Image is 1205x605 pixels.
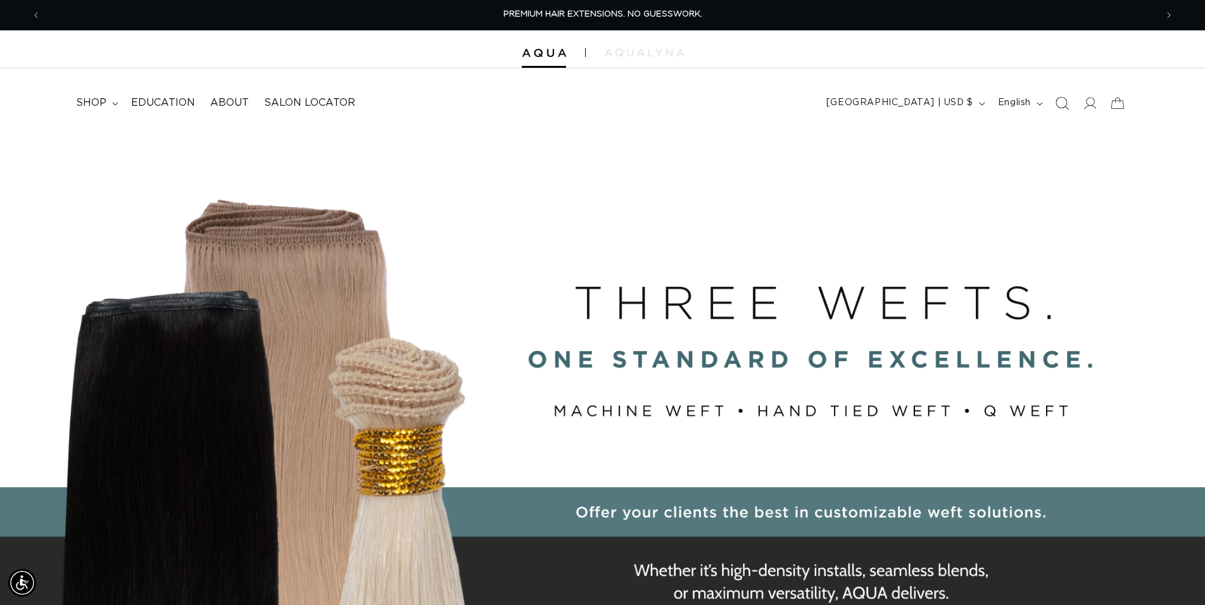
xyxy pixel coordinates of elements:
[605,49,684,56] img: aqualyna.com
[1155,3,1183,27] button: Next announcement
[131,96,195,110] span: Education
[503,10,702,18] span: PREMIUM HAIR EXTENSIONS. NO GUESSWORK.
[990,91,1048,115] button: English
[1142,544,1205,605] iframe: Chat Widget
[68,89,123,117] summary: shop
[76,96,106,110] span: shop
[264,96,355,110] span: Salon Locator
[998,96,1031,110] span: English
[210,96,249,110] span: About
[819,91,990,115] button: [GEOGRAPHIC_DATA] | USD $
[22,3,50,27] button: Previous announcement
[1048,89,1076,117] summary: Search
[826,96,973,110] span: [GEOGRAPHIC_DATA] | USD $
[522,49,566,58] img: Aqua Hair Extensions
[256,89,363,117] a: Salon Locator
[123,89,203,117] a: Education
[8,569,36,597] div: Accessibility Menu
[203,89,256,117] a: About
